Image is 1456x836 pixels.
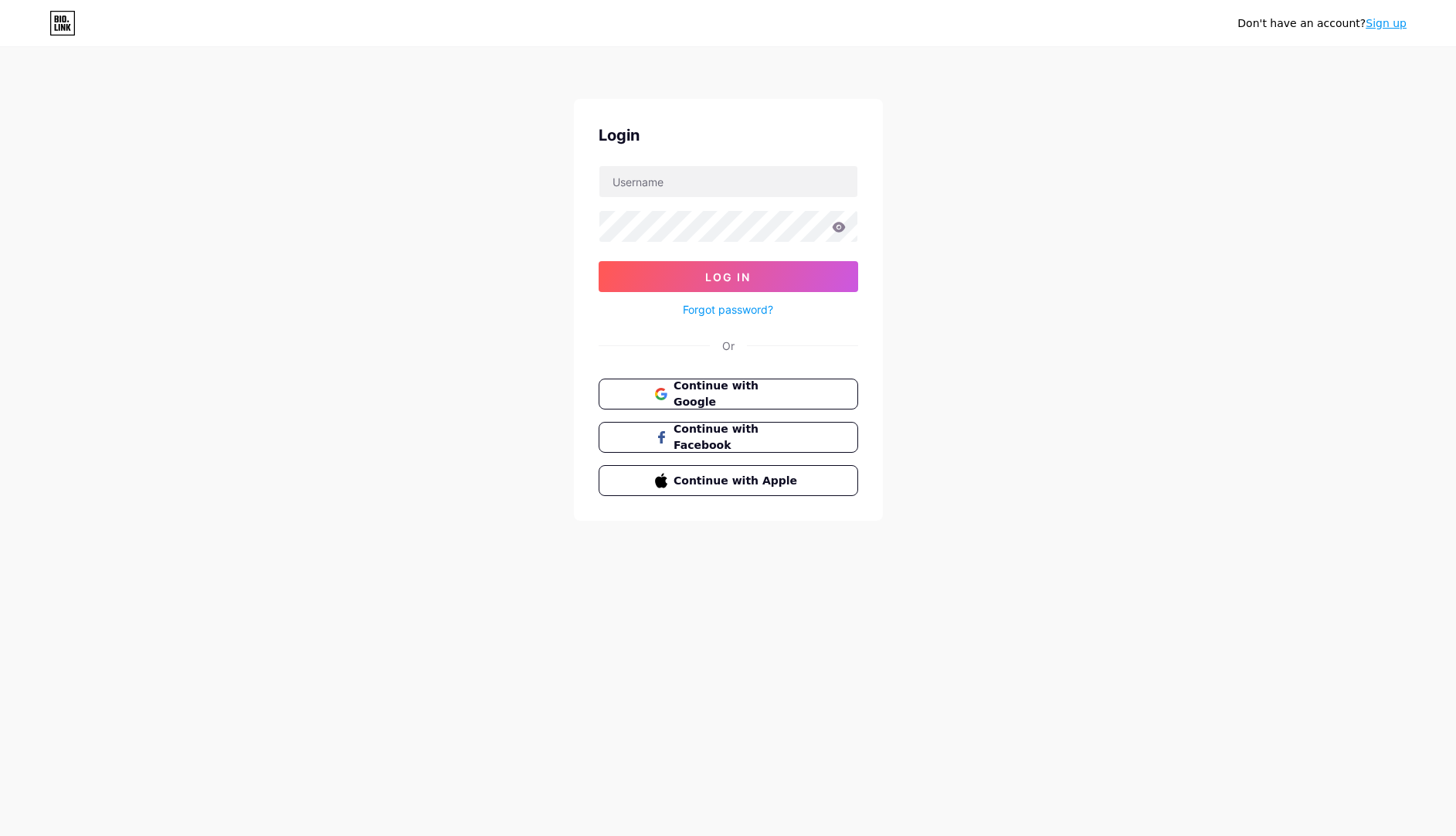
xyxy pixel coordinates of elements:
span: Continue with Facebook [674,421,801,454]
a: Forgot password? [683,301,773,318]
button: Continue with Google [599,379,858,410]
div: Or [722,338,735,354]
div: Don't have an account? [1237,15,1407,32]
a: Sign up [1366,17,1407,29]
input: Username [599,166,857,197]
button: Continue with Apple [599,465,858,496]
button: Continue with Facebook [599,422,858,453]
span: Log In [705,270,751,284]
button: Log In [599,261,858,292]
span: Continue with Apple [674,473,801,489]
div: Login [599,124,858,147]
span: Continue with Google [674,378,801,410]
